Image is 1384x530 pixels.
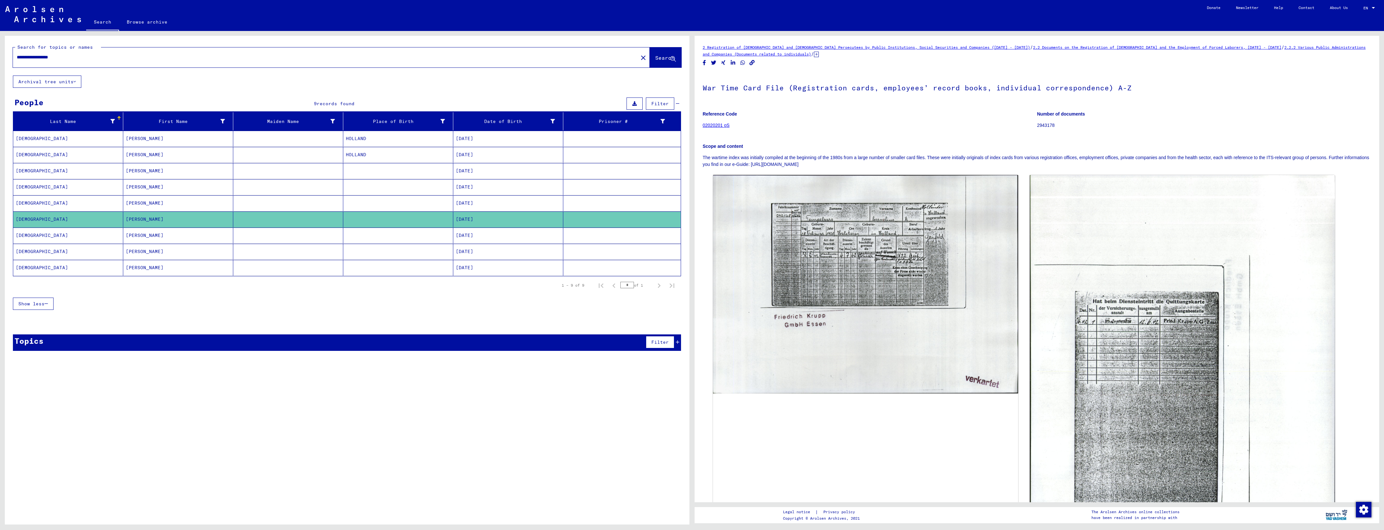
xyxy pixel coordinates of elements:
p: The wartime index was initially compiled at the beginning of the 1980s from a large number of sma... [703,154,1371,168]
mat-cell: [DEMOGRAPHIC_DATA] [13,163,123,179]
mat-cell: [DATE] [453,195,563,211]
mat-cell: [DATE] [453,147,563,163]
span: 9 [314,101,317,107]
p: Copyright © Arolsen Archives, 2021 [783,515,863,521]
a: 2.2 Documents on the Registration of [DEMOGRAPHIC_DATA] and the Employment of Forced Laborers, [D... [1033,45,1281,50]
div: Topics [15,335,44,347]
button: Share on WhatsApp [739,59,746,67]
p: have been realized in partnership with [1091,515,1179,521]
div: Prisoner # [566,116,673,127]
mat-cell: [DEMOGRAPHIC_DATA] [13,179,123,195]
mat-cell: [PERSON_NAME] [123,228,233,243]
button: First page [595,279,607,292]
b: Scope and content [703,144,743,149]
mat-cell: [PERSON_NAME] [123,179,233,195]
mat-header-cell: Date of Birth [453,112,563,130]
span: records found [317,101,355,107]
span: Search [655,55,675,61]
span: Show less [18,301,45,307]
span: EN [1363,6,1370,10]
img: yv_logo.png [1324,507,1349,523]
mat-cell: [DEMOGRAPHIC_DATA] [13,147,123,163]
a: Privacy policy [818,509,863,515]
div: Prisoner # [566,118,665,125]
button: Clear [637,51,650,64]
mat-cell: [PERSON_NAME] [123,260,233,276]
div: Maiden Name [236,118,335,125]
mat-cell: [PERSON_NAME] [123,211,233,227]
a: Legal notice [783,509,815,515]
mat-cell: [DATE] [453,163,563,179]
p: The Arolsen Archives online collections [1091,509,1179,515]
mat-cell: [DEMOGRAPHIC_DATA] [13,131,123,147]
mat-cell: [PERSON_NAME] [123,147,233,163]
span: / [1281,44,1284,50]
a: 2 Registration of [DEMOGRAPHIC_DATA] and [DEMOGRAPHIC_DATA] Persecutees by Public Institutions, S... [703,45,1030,50]
mat-cell: [DEMOGRAPHIC_DATA] [13,195,123,211]
button: Share on Twitter [710,59,717,67]
div: Last Name [16,118,115,125]
button: Last page [666,279,678,292]
mat-cell: [DATE] [453,244,563,260]
span: / [1030,44,1033,50]
button: Search [650,47,681,67]
button: Next page [653,279,666,292]
a: Search [86,14,119,31]
mat-cell: [DEMOGRAPHIC_DATA] [13,228,123,243]
span: Filter [651,339,669,345]
div: | [783,509,863,515]
div: Place of Birth [346,116,453,127]
button: Share on Xing [720,59,727,67]
div: Change consent [1356,502,1371,517]
div: First Name [126,116,233,127]
mat-cell: HOLLAND [343,147,453,163]
img: Arolsen_neg.svg [5,6,81,22]
div: People [15,97,44,108]
button: Show less [13,298,54,310]
div: Place of Birth [346,118,445,125]
mat-label: Search for topics or names [17,44,93,50]
button: Copy link [749,59,756,67]
span: / [811,51,814,57]
img: 001.jpg [713,175,1018,393]
mat-cell: [DEMOGRAPHIC_DATA] [13,260,123,276]
p: 2943178 [1037,122,1371,129]
mat-header-cell: Maiden Name [233,112,343,130]
b: Number of documents [1037,111,1085,117]
mat-cell: HOLLAND [343,131,453,147]
span: Filter [651,101,669,107]
mat-cell: [DATE] [453,228,563,243]
div: Date of Birth [456,116,563,127]
div: Last Name [16,116,123,127]
button: Archival tree units [13,76,81,88]
mat-header-cell: Prisoner # [563,112,681,130]
mat-cell: [DATE] [453,131,563,147]
h1: War Time Card File (Registration cards, employees’ record books, individual correspondence) A-Z [703,73,1371,101]
a: 02020201 oS [703,123,729,128]
a: Browse archive [119,14,175,30]
mat-cell: [PERSON_NAME] [123,131,233,147]
mat-cell: [DATE] [453,179,563,195]
div: of 1 [620,282,653,288]
b: Reference Code [703,111,737,117]
mat-cell: [DATE] [453,260,563,276]
mat-header-cell: First Name [123,112,233,130]
mat-header-cell: Last Name [13,112,123,130]
mat-cell: [DEMOGRAPHIC_DATA] [13,211,123,227]
mat-icon: close [639,54,647,62]
mat-cell: [PERSON_NAME] [123,195,233,211]
img: Change consent [1356,502,1371,517]
button: Filter [646,336,674,348]
div: 1 – 9 of 9 [562,282,584,288]
button: Share on Facebook [701,59,708,67]
mat-cell: [PERSON_NAME] [123,244,233,260]
div: First Name [126,118,225,125]
button: Filter [646,97,674,110]
button: Share on LinkedIn [730,59,737,67]
div: Maiden Name [236,116,343,127]
mat-cell: [DATE] [453,211,563,227]
mat-header-cell: Place of Birth [343,112,453,130]
div: Date of Birth [456,118,555,125]
mat-cell: [PERSON_NAME] [123,163,233,179]
button: Previous page [607,279,620,292]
